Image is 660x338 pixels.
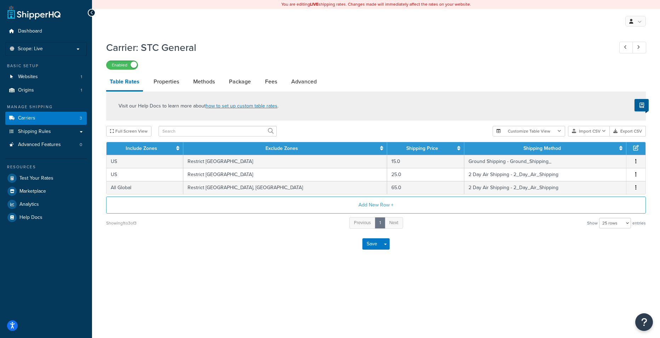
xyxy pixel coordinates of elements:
a: Include Zones [126,145,157,152]
input: Search [159,126,277,136]
a: 1 [375,217,385,229]
a: Advanced Features0 [5,138,87,151]
a: Advanced [288,73,320,90]
td: 2 Day Air Shipping - 2_Day_Air_Shipping [464,181,626,194]
a: Shipping Method [523,145,561,152]
a: Analytics [5,198,87,211]
span: entries [632,218,646,228]
td: Ground Shipping - Ground_Shipping_ [464,155,626,168]
div: Resources [5,164,87,170]
span: 1 [81,87,82,93]
a: Origins1 [5,84,87,97]
td: All Global [107,181,183,194]
a: Fees [262,73,281,90]
button: Customize Table View [493,126,565,136]
div: Showing 1 to 3 of 3 [106,218,137,228]
span: Scope: Live [18,46,43,52]
span: Dashboard [18,28,42,34]
span: 0 [80,142,82,148]
span: Help Docs [19,215,42,221]
button: Add New Row + [106,197,646,214]
a: Dashboard [5,25,87,38]
span: Carriers [18,115,35,121]
span: Analytics [19,202,39,208]
td: US [107,155,183,168]
button: Import CSV [568,126,610,136]
td: US [107,168,183,181]
a: Test Your Rates [5,172,87,185]
span: Origins [18,87,34,93]
td: 65.0 [387,181,464,194]
span: Show [587,218,598,228]
label: Enabled [107,61,138,69]
div: Basic Setup [5,63,87,69]
a: Next Record [632,42,646,53]
td: 15.0 [387,155,464,168]
a: Shipping Rules [5,125,87,138]
a: Shipping Price [406,145,438,152]
h1: Carrier: STC General [106,41,606,54]
a: Table Rates [106,73,143,92]
a: Next [385,217,403,229]
button: Full Screen View [106,126,151,136]
td: Restrict [GEOGRAPHIC_DATA] [183,168,387,181]
span: Advanced Features [18,142,61,148]
span: Shipping Rules [18,129,51,135]
span: Marketplace [19,188,46,194]
td: 2 Day Air Shipping - 2_Day_Air_Shipping [464,168,626,181]
a: Help Docs [5,211,87,224]
span: Previous [354,219,371,226]
li: Advanced Features [5,138,87,151]
button: Show Help Docs [635,99,649,111]
td: Restrict [GEOGRAPHIC_DATA] [183,155,387,168]
button: Save [362,238,381,250]
li: Carriers [5,112,87,125]
span: Next [389,219,398,226]
li: Origins [5,84,87,97]
button: Export CSV [610,126,646,136]
div: Manage Shipping [5,104,87,110]
li: Websites [5,70,87,83]
td: 25.0 [387,168,464,181]
a: Methods [190,73,218,90]
a: Exclude Zones [265,145,298,152]
p: Visit our Help Docs to learn more about . [119,102,279,110]
a: Marketplace [5,185,87,198]
a: Previous [349,217,375,229]
a: Websites1 [5,70,87,83]
td: Restrict [GEOGRAPHIC_DATA], [GEOGRAPHIC_DATA] [183,181,387,194]
b: LIVE [310,1,318,7]
button: Open Resource Center [635,313,653,331]
span: 1 [81,74,82,80]
span: Websites [18,74,38,80]
a: how to set up custom table rates [206,102,277,110]
a: Carriers3 [5,112,87,125]
a: Properties [150,73,183,90]
span: 3 [80,115,82,121]
span: Test Your Rates [19,175,53,181]
a: Previous Record [619,42,633,53]
a: Package [225,73,254,90]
